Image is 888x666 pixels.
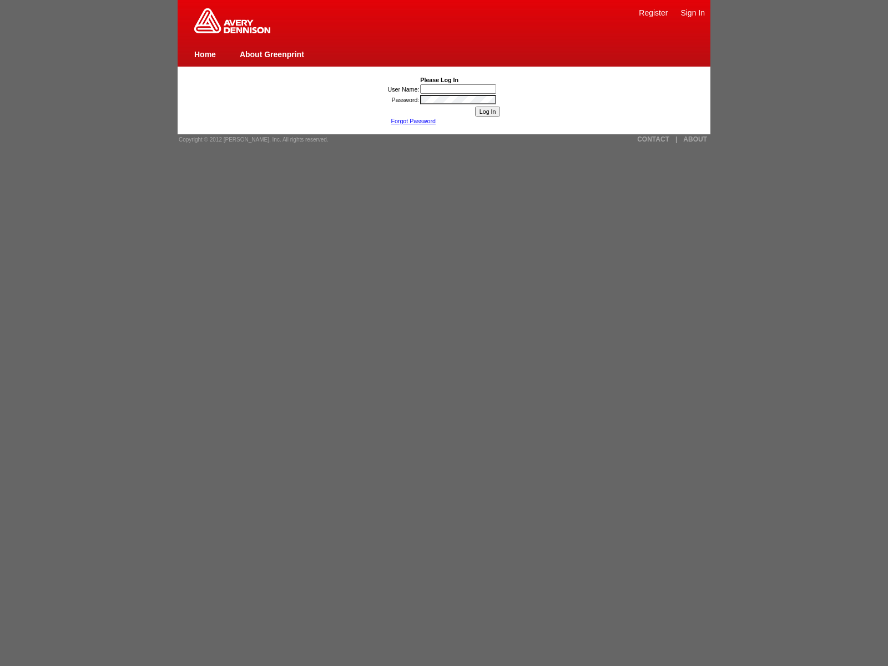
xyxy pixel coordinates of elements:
a: Forgot Password [391,118,436,124]
span: Copyright © 2012 [PERSON_NAME], Inc. All rights reserved. [179,137,329,143]
img: Home [194,8,270,33]
label: User Name: [388,86,420,93]
a: Home [194,50,216,59]
a: Sign In [680,8,705,17]
a: | [675,135,677,143]
input: Log In [475,107,501,117]
a: Register [639,8,668,17]
a: CONTACT [637,135,669,143]
label: Password: [392,97,420,103]
b: Please Log In [420,77,458,83]
a: About Greenprint [240,50,304,59]
a: ABOUT [683,135,707,143]
a: Greenprint [194,28,270,34]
